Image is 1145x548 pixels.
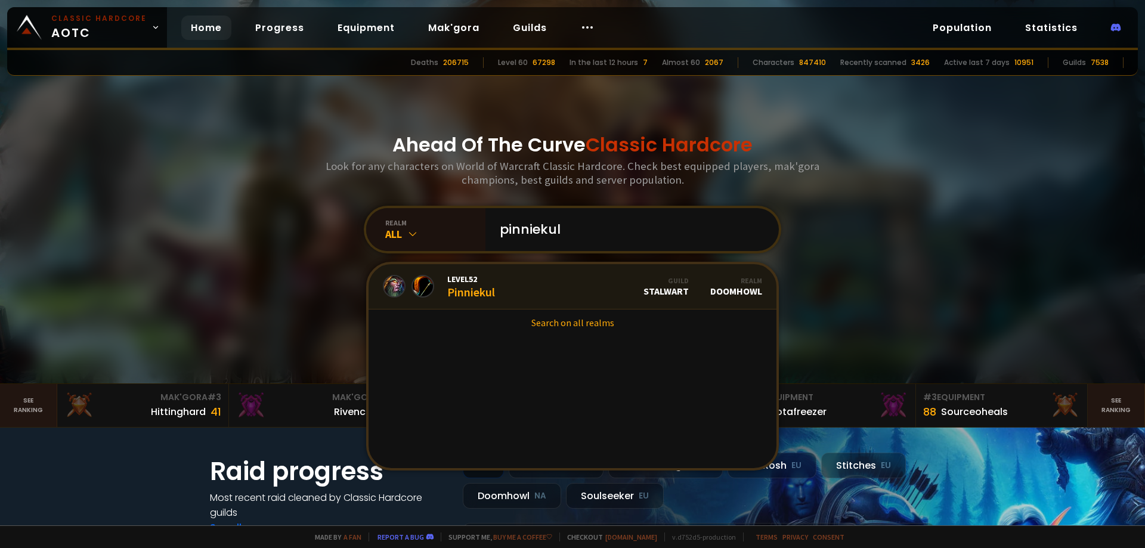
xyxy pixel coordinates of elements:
span: Made by [308,532,361,541]
div: Guild [643,276,689,285]
a: #2Equipment88Notafreezer [744,384,916,427]
div: 41 [211,404,221,420]
div: All [385,227,485,241]
div: Rivench [334,404,372,419]
div: 67298 [533,57,555,68]
div: realm [385,218,485,227]
div: Stalwart [643,276,689,297]
a: Equipment [328,16,404,40]
div: Mak'Gora [64,391,221,404]
a: Mak'Gora#2Rivench100 [229,384,401,427]
a: Privacy [782,532,808,541]
a: Level52PinniekulGuildStalwartRealmDoomhowl [369,264,776,309]
div: Stitches [821,453,906,478]
div: Sourceoheals [941,404,1008,419]
a: Mak'gora [419,16,489,40]
a: Classic HardcoreAOTC [7,7,167,48]
span: Classic Hardcore [586,131,753,158]
div: Characters [753,57,794,68]
div: 3426 [911,57,930,68]
div: Level 60 [498,57,528,68]
small: Classic Hardcore [51,13,147,24]
a: Seeranking [1088,384,1145,427]
a: #3Equipment88Sourceoheals [916,384,1088,427]
span: # 3 [923,391,937,403]
a: Search on all realms [369,309,776,336]
a: Report a bug [377,532,424,541]
div: 10951 [1014,57,1033,68]
div: Deaths [411,57,438,68]
div: Guilds [1063,57,1086,68]
div: In the last 12 hours [570,57,638,68]
div: Realm [710,276,762,285]
span: # 3 [208,391,221,403]
a: Progress [246,16,314,40]
small: EU [639,490,649,502]
div: Notafreezer [769,404,827,419]
small: EU [881,460,891,472]
div: 2067 [705,57,723,68]
input: Search a character... [493,208,765,251]
a: Mak'Gora#3Hittinghard41 [57,384,229,427]
a: a fan [343,532,361,541]
div: Recently scanned [840,57,906,68]
div: Mak'Gora [236,391,393,404]
div: Hittinghard [151,404,206,419]
div: Equipment [751,391,908,404]
a: Terms [756,532,778,541]
span: Support me, [441,532,552,541]
div: 88 [923,404,936,420]
small: NA [534,490,546,502]
small: EU [791,460,801,472]
span: v. d752d5 - production [664,532,736,541]
div: Active last 7 days [944,57,1010,68]
a: Consent [813,532,844,541]
span: Checkout [559,532,657,541]
span: Level 52 [447,274,495,284]
h3: Look for any characters on World of Warcraft Classic Hardcore. Check best equipped players, mak'g... [321,159,824,187]
div: 206715 [443,57,469,68]
a: Population [923,16,1001,40]
h1: Raid progress [210,453,448,490]
a: Guilds [503,16,556,40]
div: Almost 60 [662,57,700,68]
span: AOTC [51,13,147,42]
div: 7538 [1091,57,1109,68]
div: Equipment [923,391,1080,404]
a: Home [181,16,231,40]
div: Doomhowl [710,276,762,297]
h1: Ahead Of The Curve [392,131,753,159]
a: Buy me a coffee [493,532,552,541]
div: Nek'Rosh [728,453,816,478]
div: Pinniekul [447,274,495,299]
div: 7 [643,57,648,68]
a: [DOMAIN_NAME] [605,532,657,541]
h4: Most recent raid cleaned by Classic Hardcore guilds [210,490,448,520]
div: Doomhowl [463,483,561,509]
a: See all progress [210,521,287,534]
div: Soulseeker [566,483,664,509]
div: 847410 [799,57,826,68]
a: Statistics [1016,16,1087,40]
